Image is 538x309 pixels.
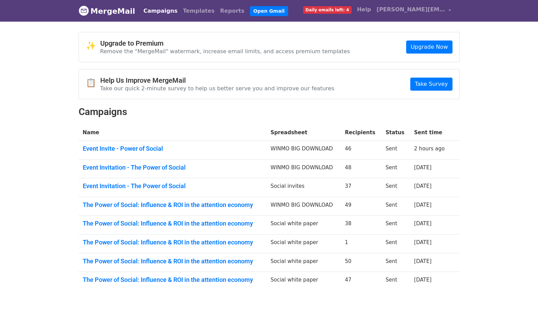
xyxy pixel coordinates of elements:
td: Sent [381,253,410,272]
td: 47 [341,272,382,290]
td: Sent [381,272,410,290]
a: [DATE] [414,220,432,227]
span: ✨ [86,41,100,51]
a: The Power of Social: Influence & ROI in the attention economy [83,239,262,246]
span: 📋 [86,78,100,88]
td: 38 [341,216,382,234]
a: The Power of Social: Influence & ROI in the attention economy [83,257,262,265]
a: [DATE] [414,258,432,264]
td: 48 [341,159,382,178]
a: The Power of Social: Influence & ROI in the attention economy [83,276,262,284]
th: Status [381,125,410,141]
a: Campaigns [141,4,180,18]
td: Sent [381,197,410,216]
span: [PERSON_NAME][EMAIL_ADDRESS][DOMAIN_NAME] [377,5,445,14]
th: Recipients [341,125,382,141]
h2: Campaigns [79,106,460,118]
td: 46 [341,141,382,160]
span: Daily emails left: 4 [303,6,352,14]
td: Sent [381,234,410,253]
a: The Power of Social: Influence & ROI in the attention economy [83,201,262,209]
a: [DATE] [414,239,432,245]
th: Name [79,125,266,141]
p: Remove the "MergeMail" watermark, increase email limits, and access premium templates [100,48,350,55]
td: Sent [381,141,410,160]
a: Event Invitation - The Power of Social [83,182,262,190]
a: Help [354,3,374,16]
a: Upgrade Now [406,41,452,54]
td: 50 [341,253,382,272]
th: Spreadsheet [266,125,341,141]
td: Sent [381,216,410,234]
h4: Help Us Improve MergeMail [100,76,334,84]
a: MergeMail [79,4,135,18]
td: Sent [381,178,410,197]
a: Daily emails left: 4 [300,3,354,16]
img: MergeMail logo [79,5,89,16]
a: [DATE] [414,183,432,189]
th: Sent time [410,125,451,141]
td: 37 [341,178,382,197]
td: 1 [341,234,382,253]
td: Social white paper [266,253,341,272]
a: Templates [180,4,217,18]
a: Take Survey [410,78,452,91]
a: [DATE] [414,277,432,283]
td: WINMO BIG DOWNLOAD [266,159,341,178]
td: WINMO BIG DOWNLOAD [266,197,341,216]
a: Open Gmail [250,6,288,16]
a: [PERSON_NAME][EMAIL_ADDRESS][DOMAIN_NAME] [374,3,454,19]
td: Social white paper [266,272,341,290]
td: 49 [341,197,382,216]
td: Social white paper [266,234,341,253]
p: Take our quick 2-minute survey to help us better serve you and improve our features [100,85,334,92]
a: Reports [217,4,247,18]
a: [DATE] [414,202,432,208]
h4: Upgrade to Premium [100,39,350,47]
td: WINMO BIG DOWNLOAD [266,141,341,160]
a: [DATE] [414,164,432,171]
a: Event Invite - Power of Social [83,145,262,152]
td: Social white paper [266,216,341,234]
a: The Power of Social: Influence & ROI in the attention economy [83,220,262,227]
a: Event Invitation - The Power of Social [83,164,262,171]
td: Social invites [266,178,341,197]
a: 2 hours ago [414,146,445,152]
td: Sent [381,159,410,178]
